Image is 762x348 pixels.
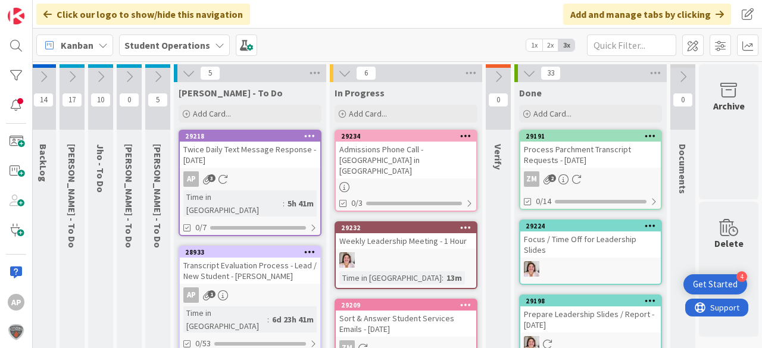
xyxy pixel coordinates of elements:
span: 5 [200,66,220,80]
div: 29198 [520,296,661,306]
span: Add Card... [193,108,231,119]
div: 6d 23h 41m [269,313,317,326]
div: Twice Daily Text Message Response - [DATE] [180,142,320,168]
span: 0 [673,93,693,107]
span: 2 [548,174,556,182]
span: : [442,271,444,284]
span: 0/7 [195,221,207,234]
span: : [267,313,269,326]
div: 29232 [341,224,476,232]
div: Transcript Evaluation Process - Lead / New Student - [PERSON_NAME] [180,258,320,284]
input: Quick Filter... [587,35,676,56]
div: Admissions Phone Call - [GEOGRAPHIC_DATA] in [GEOGRAPHIC_DATA] [336,142,476,178]
span: 2x [542,39,558,51]
div: AP [180,287,320,303]
div: EW [336,252,476,268]
div: 29198 [526,297,661,305]
b: Student Operations [124,39,210,51]
div: 29234 [341,132,476,140]
div: 29209 [336,300,476,311]
div: EW [520,261,661,277]
span: 0/14 [536,195,551,208]
div: 29234Admissions Phone Call - [GEOGRAPHIC_DATA] in [GEOGRAPHIC_DATA] [336,131,476,178]
span: Zaida - To Do [123,144,135,248]
div: 29218 [185,132,320,140]
div: 29232Weekly Leadership Meeting - 1 Hour [336,222,476,249]
img: EW [524,261,539,277]
span: 6 [356,66,376,80]
span: Add Card... [349,108,387,119]
div: 29198Prepare Leadership Slides / Report - [DATE] [520,296,661,333]
span: 3x [558,39,574,51]
span: 0 [119,93,139,107]
span: Verify [492,144,504,170]
div: AP [183,171,199,187]
div: Time in [GEOGRAPHIC_DATA] [183,190,283,217]
div: 29218 [180,131,320,142]
span: 33 [541,66,561,80]
div: 29209 [341,301,476,309]
div: AP [183,287,199,303]
div: 13m [444,271,465,284]
div: 29191Process Parchment Transcript Requests - [DATE] [520,131,661,168]
div: 29224 [526,222,661,230]
img: EW [339,252,355,268]
div: Sort & Answer Student Services Emails - [DATE] [336,311,476,337]
span: Amanda - To Do [179,87,283,99]
div: Prepare Leadership Slides / Report - [DATE] [520,306,661,333]
span: Done [519,87,542,99]
span: BackLog [38,144,49,182]
div: Add and manage tabs by clicking [563,4,731,25]
div: 28933Transcript Evaluation Process - Lead / New Student - [PERSON_NAME] [180,247,320,284]
div: 29224 [520,221,661,231]
span: 0 [488,93,508,107]
div: AP [8,294,24,311]
div: Get Started [693,278,738,290]
span: 14 [33,93,54,107]
div: Click our logo to show/hide this navigation [36,4,250,25]
span: 10 [90,93,111,107]
div: 4 [736,271,747,282]
div: 29191 [526,132,661,140]
div: Time in [GEOGRAPHIC_DATA] [339,271,442,284]
div: 29218Twice Daily Text Message Response - [DATE] [180,131,320,168]
div: 28933 [180,247,320,258]
div: 28933 [185,248,320,256]
span: Add Card... [533,108,571,119]
span: 17 [62,93,82,107]
span: Eric - To Do [152,144,164,248]
div: 5h 41m [285,197,317,210]
div: 29209Sort & Answer Student Services Emails - [DATE] [336,300,476,337]
img: Visit kanbanzone.com [8,8,24,24]
span: Emilie - To Do [66,144,78,248]
span: Kanban [61,38,93,52]
div: 29232 [336,222,476,233]
span: 1x [526,39,542,51]
span: Jho - To Do [95,144,107,193]
div: Process Parchment Transcript Requests - [DATE] [520,142,661,168]
span: 3 [208,174,216,182]
div: 29224Focus / Time Off for Leadership Slides [520,221,661,258]
div: Focus / Time Off for Leadership Slides [520,231,661,258]
span: Support [25,2,54,16]
span: 0/3 [351,197,363,209]
img: avatar [8,324,24,340]
span: In Progress [335,87,385,99]
span: Documents [677,144,689,194]
div: Weekly Leadership Meeting - 1 Hour [336,233,476,249]
span: : [283,197,285,210]
div: Time in [GEOGRAPHIC_DATA] [183,306,267,333]
div: Open Get Started checklist, remaining modules: 4 [683,274,747,294]
div: Delete [714,236,744,250]
div: ZM [520,171,661,187]
div: Archive [713,99,745,113]
div: AP [180,171,320,187]
span: 1 [208,290,216,298]
span: 5 [148,93,168,107]
div: 29191 [520,131,661,142]
div: 29234 [336,131,476,142]
div: ZM [524,171,539,187]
